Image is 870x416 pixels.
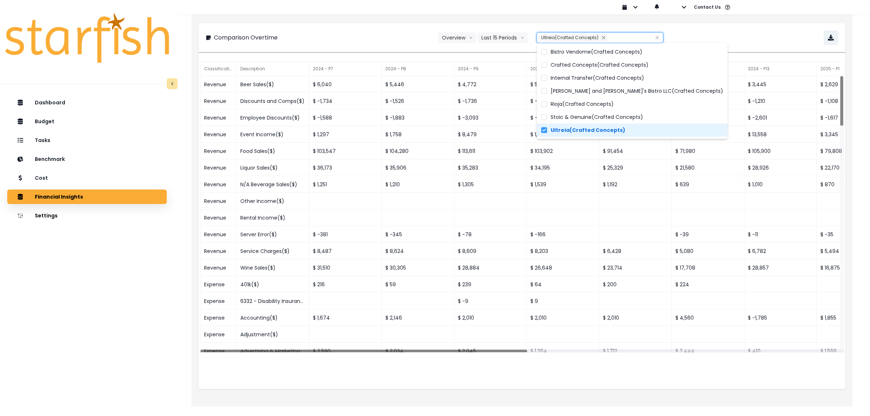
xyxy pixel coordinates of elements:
[438,32,476,43] button: Overviewarrow down line
[35,118,54,125] p: Budget
[551,87,723,95] span: [PERSON_NAME] and [PERSON_NAME]'s Bistro LLC(Crafted Concepts)
[309,276,382,293] div: $ 216
[527,276,599,293] div: $ 64
[382,243,454,259] div: $ 8,624
[200,126,237,143] div: Revenue
[7,171,167,185] button: Cost
[382,176,454,193] div: $ 1,210
[744,159,817,176] div: $ 28,926
[672,143,744,159] div: $ 71,980
[454,226,527,243] div: $ -78
[214,33,278,42] p: Comparison Overtime
[454,259,527,276] div: $ 28,884
[200,93,237,109] div: Revenue
[672,176,744,193] div: $ 639
[655,36,659,40] svg: close
[454,109,527,126] div: $ -3,093
[309,243,382,259] div: $ 8,487
[200,209,237,226] div: Revenue
[527,159,599,176] div: $ 34,195
[309,76,382,93] div: $ 6,040
[454,76,527,93] div: $ 4,772
[382,309,454,326] div: $ 2,146
[237,226,309,243] div: Server Error($)
[7,95,167,110] button: Dashboard
[744,259,817,276] div: $ 28,857
[599,259,672,276] div: $ 23,714
[237,76,309,93] div: Beer Sales($)
[7,152,167,166] button: Benchmark
[655,34,659,41] button: Clear
[237,159,309,176] div: Liquor Sales($)
[237,143,309,159] div: Food Sales($)
[454,276,527,293] div: $ 239
[382,143,454,159] div: $ 104,280
[551,61,649,68] span: Crafted Concepts(Crafted Concepts)
[454,143,527,159] div: $ 113,611
[672,243,744,259] div: $ 5,080
[527,126,599,143] div: $ 1,564
[200,159,237,176] div: Revenue
[744,109,817,126] div: $ -2,601
[200,243,237,259] div: Revenue
[309,259,382,276] div: $ 31,510
[672,259,744,276] div: $ 17,708
[309,343,382,359] div: $ 2,590
[744,243,817,259] div: $ 6,782
[200,62,237,76] div: Classification
[309,143,382,159] div: $ 103,547
[454,293,527,309] div: $ -9
[599,309,672,326] div: $ 2,010
[237,193,309,209] div: Other Income($)
[744,126,817,143] div: $ 13,558
[309,226,382,243] div: $ -381
[527,226,599,243] div: $ -166
[744,62,817,76] div: 2024 - P13
[237,343,309,359] div: Advertising & Marketing($)
[382,62,454,76] div: 2024 - P8
[551,74,644,82] span: Internal Transfer(Crafted Concepts)
[200,309,237,326] div: Expense
[382,226,454,243] div: $ -345
[478,32,528,43] button: Last 15 Periodsarrow down line
[309,176,382,193] div: $ 1,251
[527,76,599,93] div: $ 5,416
[309,126,382,143] div: $ 1,297
[601,36,606,40] svg: close
[599,276,672,293] div: $ 200
[454,343,527,359] div: $ 2,045
[527,62,599,76] div: 2024 - P10
[599,143,672,159] div: $ 91,454
[237,209,309,226] div: Rental Income($)
[237,62,309,76] div: Description
[541,34,598,41] span: Ultreia(Crafted Concepts)
[527,109,599,126] div: $ -1,803
[672,226,744,243] div: $ -39
[35,100,65,106] p: Dashboard
[744,343,817,359] div: $ 410
[599,343,672,359] div: $ 1,712
[200,326,237,343] div: Expense
[382,343,454,359] div: $ 2,034
[538,34,608,41] div: Ultreia(Crafted Concepts)
[237,259,309,276] div: Wine Sales($)
[200,226,237,243] div: Revenue
[469,34,473,41] svg: arrow down line
[744,176,817,193] div: $ 1,010
[744,143,817,159] div: $ 105,900
[309,309,382,326] div: $ 1,674
[551,48,642,55] span: Bistro Vendome(Crafted Concepts)
[551,100,614,108] span: Rioja(Crafted Concepts)
[744,76,817,93] div: $ 3,445
[200,193,237,209] div: Revenue
[382,93,454,109] div: $ -1,526
[527,259,599,276] div: $ 26,648
[454,243,527,259] div: $ 8,609
[454,159,527,176] div: $ 35,283
[237,243,309,259] div: Service Charges($)
[309,159,382,176] div: $ 36,173
[200,109,237,126] div: Revenue
[237,309,309,326] div: Accounting($)
[527,243,599,259] div: $ 8,203
[382,159,454,176] div: $ 35,906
